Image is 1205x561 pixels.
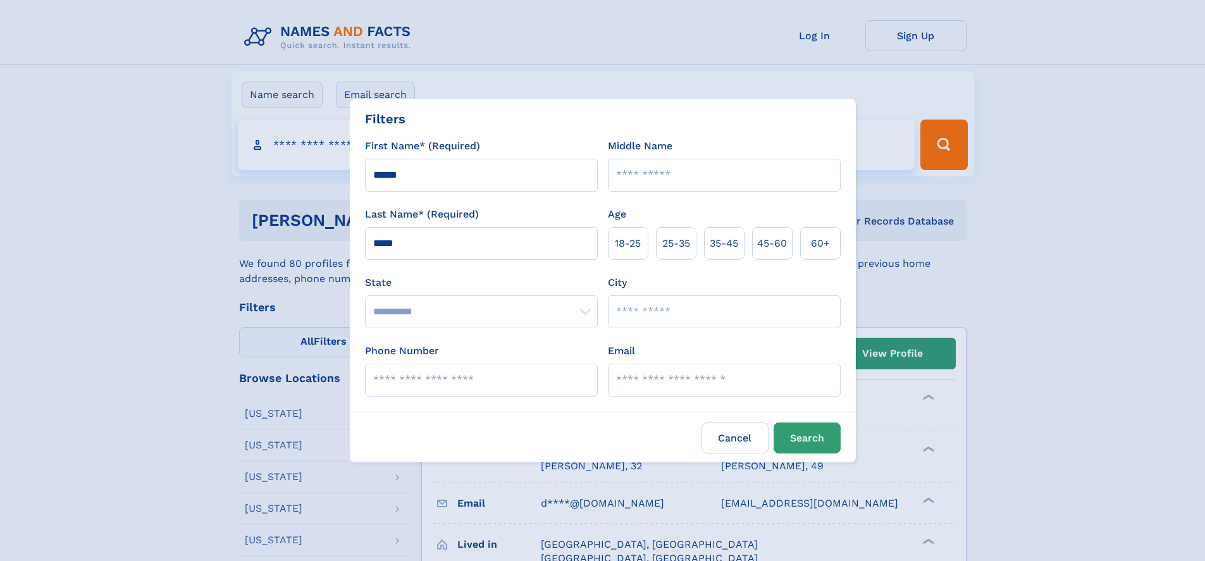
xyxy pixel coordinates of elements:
span: 18‑25 [615,236,641,251]
div: Filters [365,109,405,128]
button: Search [774,422,841,453]
label: Phone Number [365,343,439,359]
label: Cancel [701,422,769,453]
label: First Name* (Required) [365,139,480,154]
label: Age [608,207,626,222]
label: Email [608,343,635,359]
label: Middle Name [608,139,672,154]
label: State [365,275,598,290]
span: 60+ [811,236,830,251]
label: Last Name* (Required) [365,207,479,222]
span: 35‑45 [710,236,738,251]
label: City [608,275,627,290]
span: 25‑35 [662,236,690,251]
span: 45‑60 [757,236,787,251]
